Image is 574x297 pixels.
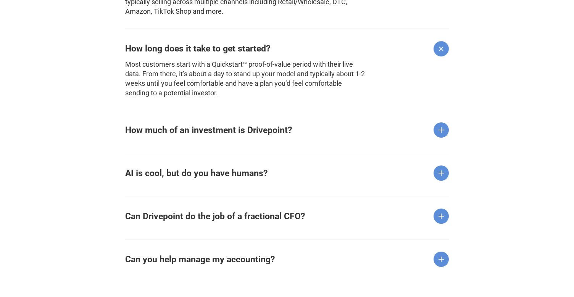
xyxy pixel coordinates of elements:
strong: How much of an investment is Drivepoint? [125,125,292,135]
strong: How long does it take to get started? [125,43,270,54]
strong: Can you help manage my accounting? [125,254,275,265]
strong: AI is cool, but do you have humans? [125,168,268,178]
p: Most customers start with a Quickstart™ proof-of-value period with their live data. From there, i... [125,59,366,98]
iframe: Chat Widget [437,209,574,297]
strong: Can Drivepoint do the job of a fractional CFO? [125,211,305,222]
